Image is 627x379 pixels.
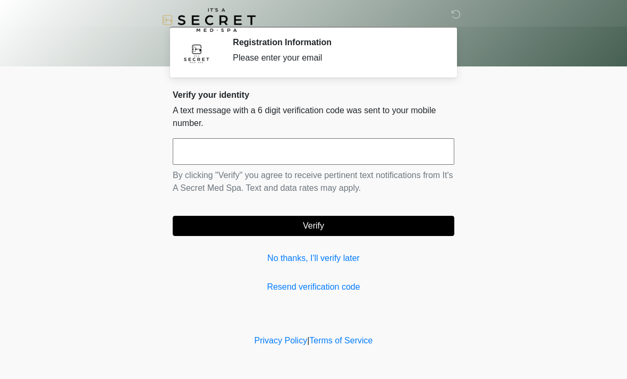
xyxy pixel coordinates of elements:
[173,281,454,293] a: Resend verification code
[309,336,372,345] a: Terms of Service
[181,37,213,69] img: Agent Avatar
[173,104,454,130] p: A text message with a 6 digit verification code was sent to your mobile number.
[162,8,256,32] img: It's A Secret Med Spa Logo
[233,52,438,64] div: Please enter your email
[173,252,454,265] a: No thanks, I'll verify later
[307,336,309,345] a: |
[233,37,438,47] h2: Registration Information
[173,216,454,236] button: Verify
[255,336,308,345] a: Privacy Policy
[173,90,454,100] h2: Verify your identity
[173,169,454,195] p: By clicking "Verify" you agree to receive pertinent text notifications from It's A Secret Med Spa...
